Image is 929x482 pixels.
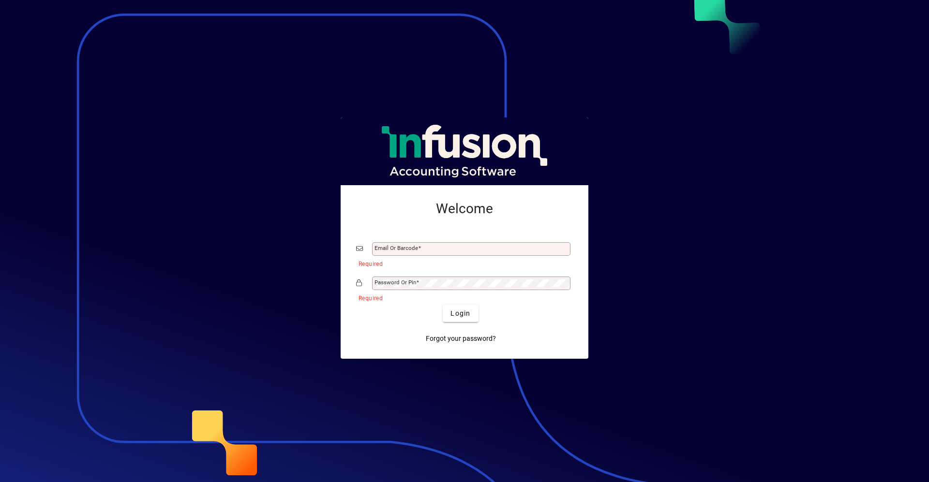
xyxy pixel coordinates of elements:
[375,245,418,251] mat-label: Email or Barcode
[359,258,565,268] mat-error: Required
[375,279,416,286] mat-label: Password or Pin
[443,305,478,322] button: Login
[359,292,565,303] mat-error: Required
[426,334,496,344] span: Forgot your password?
[450,308,470,319] span: Login
[356,201,573,217] h2: Welcome
[422,330,500,347] a: Forgot your password?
